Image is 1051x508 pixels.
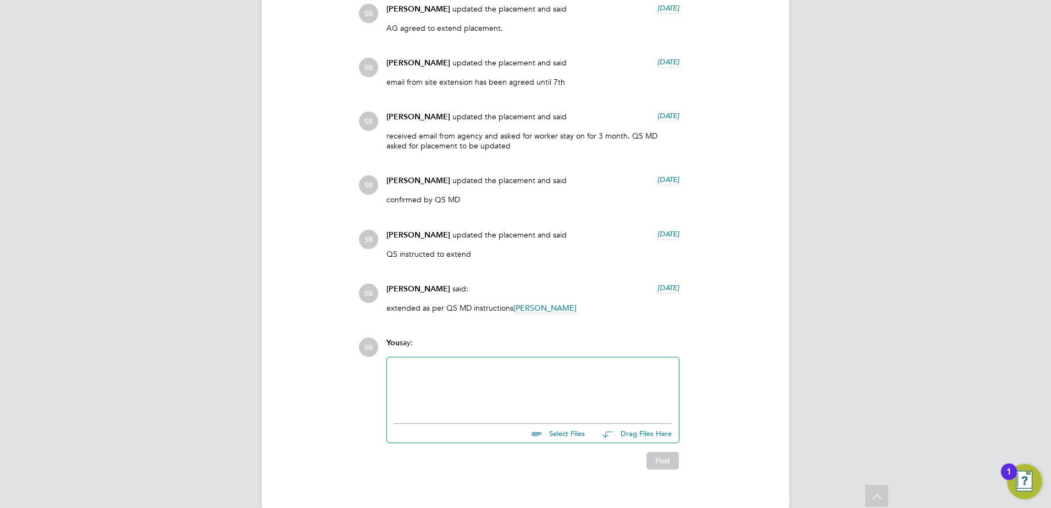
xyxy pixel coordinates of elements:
span: [DATE] [657,283,679,292]
span: You [386,338,400,347]
span: [PERSON_NAME] [513,303,577,313]
p: QS instructed to extend [386,249,679,259]
button: Post [646,452,679,470]
p: AG agreed to extend placement. [386,23,679,33]
span: SB [359,4,378,23]
span: [PERSON_NAME] [386,230,450,240]
button: Open Resource Center, 1 new notification [1007,464,1042,499]
span: updated the placement and said [452,175,567,185]
span: [PERSON_NAME] [386,112,450,122]
span: SB [359,58,378,77]
div: 1 [1006,472,1011,486]
p: confirmed by QS MD [386,195,679,205]
span: SB [359,284,378,303]
span: updated the placement and said [452,58,567,68]
span: [PERSON_NAME] [386,4,450,14]
span: [PERSON_NAME] [386,58,450,68]
span: [DATE] [657,175,679,184]
span: SB [359,338,378,357]
p: extended as per QS MD instructions [386,303,679,313]
p: email from site extension has been agreed until 7th [386,77,679,87]
span: updated the placement and said [452,4,567,14]
p: received email from agency and asked for worker stay on for 3 month. QS MD asked for placement to... [386,131,679,151]
span: updated the placement and said [452,112,567,122]
span: [PERSON_NAME] [386,176,450,185]
div: say: [386,338,679,357]
span: said: [452,284,468,294]
span: updated the placement and said [452,230,567,240]
span: [DATE] [657,57,679,67]
span: SB [359,230,378,249]
span: SB [359,112,378,131]
span: [DATE] [657,229,679,239]
button: Drag Files Here [594,422,672,445]
span: [PERSON_NAME] [386,284,450,294]
span: [DATE] [657,111,679,120]
span: [DATE] [657,3,679,13]
span: SB [359,175,378,195]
